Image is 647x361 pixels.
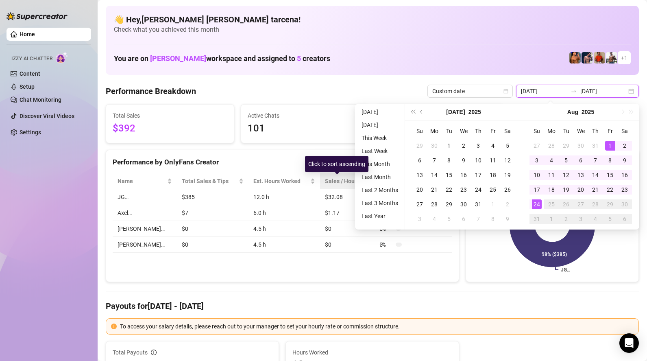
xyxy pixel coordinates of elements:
button: Choose a year [468,104,481,120]
div: 14 [590,170,600,180]
div: 31 [532,214,542,224]
div: 7 [429,155,439,165]
input: End date [580,87,627,96]
th: Th [588,124,603,138]
div: 5 [444,214,454,224]
div: 8 [605,155,615,165]
td: 2025-07-18 [486,168,500,182]
div: 10 [532,170,542,180]
td: 2025-08-30 [617,197,632,212]
td: 2025-07-03 [471,138,486,153]
div: 28 [590,199,600,209]
div: 12 [561,170,571,180]
td: 2025-07-07 [427,153,442,168]
td: 2025-07-05 [500,138,515,153]
td: 4.5 h [248,237,320,253]
td: 2025-08-18 [544,182,559,197]
span: Check what you achieved this month [114,25,631,34]
td: 2025-08-08 [486,212,500,226]
li: This Week [358,133,401,143]
th: Mo [544,124,559,138]
td: 2025-07-27 [412,197,427,212]
li: Last 3 Months [358,198,401,208]
div: 1 [605,141,615,151]
span: Active Chats [248,111,362,120]
div: 1 [547,214,556,224]
div: 19 [561,185,571,195]
div: 5 [561,155,571,165]
div: 31 [473,199,483,209]
th: Name [113,173,177,189]
span: info-circle [151,350,157,355]
div: 15 [605,170,615,180]
div: 29 [561,141,571,151]
div: 10 [473,155,483,165]
div: 3 [473,141,483,151]
td: 2025-08-19 [559,182,573,197]
div: 21 [590,185,600,195]
h4: Performance Breakdown [106,85,196,97]
td: 2025-08-24 [529,197,544,212]
td: 6.0 h [248,205,320,221]
td: 2025-08-26 [559,197,573,212]
div: 26 [561,199,571,209]
td: 2025-07-17 [471,168,486,182]
div: 6 [620,214,630,224]
td: 2025-07-26 [500,182,515,197]
div: 18 [488,170,498,180]
li: This Month [358,159,401,169]
td: 2025-07-01 [442,138,456,153]
div: 6 [459,214,468,224]
div: 11 [488,155,498,165]
span: [PERSON_NAME] [150,54,206,63]
td: 2025-07-19 [500,168,515,182]
img: Axel [582,52,593,63]
td: 2025-07-13 [412,168,427,182]
div: 6 [415,155,425,165]
td: 2025-07-22 [442,182,456,197]
div: 30 [429,141,439,151]
div: 2 [561,214,571,224]
div: 23 [620,185,630,195]
div: 15 [444,170,454,180]
div: 17 [473,170,483,180]
td: $0 [177,221,248,237]
div: 2 [503,199,512,209]
a: Content [20,70,40,77]
td: 2025-08-17 [529,182,544,197]
div: 9 [459,155,468,165]
div: 31 [590,141,600,151]
td: 2025-07-20 [412,182,427,197]
td: 2025-08-01 [603,138,617,153]
button: Choose a year [582,104,594,120]
div: 29 [444,199,454,209]
td: 4.5 h [248,221,320,237]
td: 2025-07-11 [486,153,500,168]
td: 2025-07-24 [471,182,486,197]
td: 2025-08-03 [412,212,427,226]
div: 13 [576,170,586,180]
th: Fr [486,124,500,138]
td: 2025-08-16 [617,168,632,182]
div: 24 [473,185,483,195]
span: exclamation-circle [111,324,117,329]
td: 2025-07-02 [456,138,471,153]
div: 4 [547,155,556,165]
div: 8 [488,214,498,224]
td: 2025-07-29 [442,197,456,212]
span: Total Sales & Tips [182,177,237,186]
td: $0 [320,221,374,237]
div: 3 [576,214,586,224]
button: Choose a month [446,104,465,120]
th: We [573,124,588,138]
div: 6 [576,155,586,165]
div: 5 [605,214,615,224]
td: 2025-08-15 [603,168,617,182]
div: 26 [503,185,512,195]
td: 2025-07-15 [442,168,456,182]
th: Su [412,124,427,138]
div: 5 [503,141,512,151]
td: 2025-07-09 [456,153,471,168]
button: Previous month (PageUp) [417,104,426,120]
td: 2025-08-05 [559,153,573,168]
